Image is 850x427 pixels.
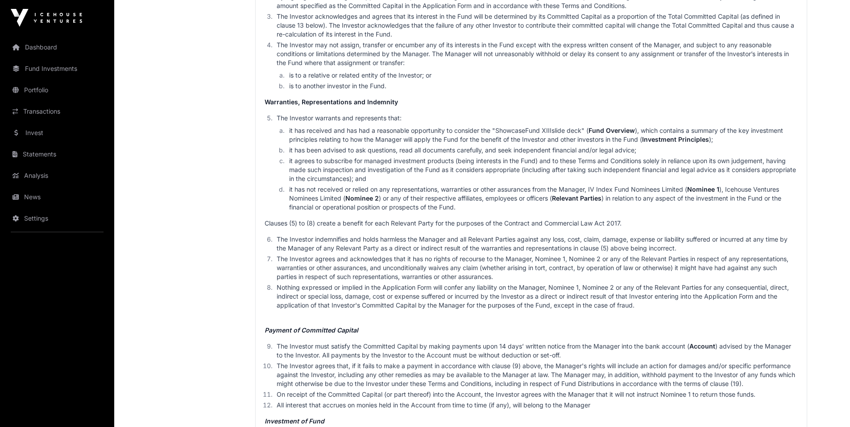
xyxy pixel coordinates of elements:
[7,37,107,57] a: Dashboard
[286,126,797,144] li: it has received and has had a reasonable opportunity to consider the "Showcase slide deck" ( ), w...
[274,361,798,388] li: The Investor agrees that, if it fails to make a payment in accordance with clause (9) above, the ...
[345,194,379,202] strong: Nominee 2
[7,187,107,207] a: News
[286,185,797,212] li: it has not received or relied on any representations, warranties or other assurances from the Man...
[274,283,798,310] li: Nothing expressed or implied in the Application Form will confer any liability on the Manager, No...
[274,41,798,90] li: The Investor may not assign, transfer or encumber any of its interests in the Fund except with th...
[7,123,107,143] a: Invest
[7,59,107,78] a: Fund Investments
[286,71,797,80] li: is to a relative or related entity of the Investor; or
[687,185,719,193] strong: Nominee 1
[7,209,107,228] a: Settings
[265,326,358,334] em: Payment of Committed Capital
[7,102,107,121] a: Transactions
[274,12,798,39] li: The Investor acknowledges and agrees that its interest in the Fund will be determined by its Comm...
[286,82,797,90] li: is to another investor in the Fund.
[642,135,709,143] strong: Investment Principles
[552,194,601,202] strong: Relevant Parties
[7,80,107,100] a: Portfolio
[7,166,107,185] a: Analysis
[11,9,82,27] img: Icehouse Ventures Logo
[274,390,798,399] li: On receipt of the Committed Capital (or part thereof) into the Account, the Investor agrees with ...
[286,146,797,155] li: it has been advised to ask questions, read all documents carefully, and seek independent financia...
[265,417,324,425] em: Investment of Fund
[589,127,635,134] strong: Fund Overview
[265,219,798,228] p: Clauses (5) to (8) create a benefit for each Relevant Party for the purposes of the Contract and ...
[274,235,798,253] li: The Investor indemnifies and holds harmless the Manager and all Relevant Parties against any loss...
[265,98,398,106] strong: Warranties, Representations and Indemnity
[7,144,107,164] a: Statements
[689,342,715,350] strong: Account
[274,255,798,281] li: The Investor agrees and acknowledges that it has no rights of recourse to the Manager, Nominee 1,...
[286,156,797,183] li: it agrees to subscribe for managed investment products (being interests in the Fund) and to these...
[274,342,798,360] li: The Investor must satisfy the Committed Capital by making payments upon 14 days’ written notice f...
[274,114,798,212] li: The Investor warrants and represents that:
[805,384,850,427] iframe: Chat Widget
[525,127,551,134] span: Fund XIII
[274,401,798,410] li: All interest that accrues on monies held in the Account from time to time (if any), will belong t...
